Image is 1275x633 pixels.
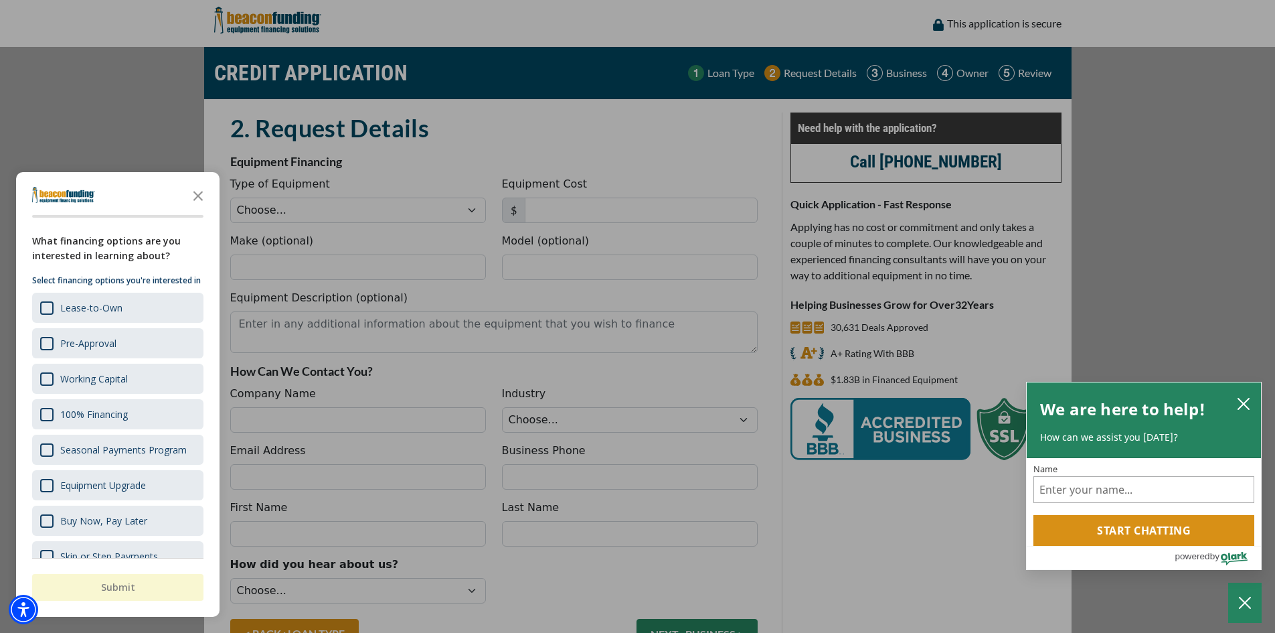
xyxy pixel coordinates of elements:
[1033,465,1254,474] label: Name
[16,172,220,617] div: Survey
[1228,583,1262,623] button: Close Chatbox
[32,399,203,429] div: 100% Financing
[32,234,203,263] div: What financing options are you interested in learning about?
[32,328,203,358] div: Pre-Approval
[9,595,38,624] div: Accessibility Menu
[1175,547,1261,569] a: Powered by Olark
[1175,548,1209,565] span: powered
[60,479,146,492] div: Equipment Upgrade
[32,364,203,394] div: Working Capital
[32,541,203,571] div: Skip or Step Payments
[185,182,211,208] button: Close the survey
[32,574,203,601] button: Submit
[60,301,122,314] div: Lease-to-Own
[1026,382,1262,571] div: olark chatbox
[60,550,158,563] div: Skip or Step Payments
[32,293,203,323] div: Lease-to-Own
[1040,396,1205,423] h2: We are here to help!
[60,408,128,421] div: 100% Financing
[60,337,116,350] div: Pre-Approval
[1040,431,1248,444] p: How can we assist you [DATE]?
[32,506,203,536] div: Buy Now, Pay Later
[1210,548,1219,565] span: by
[60,372,128,385] div: Working Capital
[1033,515,1254,546] button: Start chatting
[60,514,147,527] div: Buy Now, Pay Later
[32,274,203,287] p: Select financing options you're interested in
[32,435,203,465] div: Seasonal Payments Program
[60,443,187,456] div: Seasonal Payments Program
[32,187,95,203] img: Company logo
[1233,394,1254,413] button: close chatbox
[1033,476,1254,503] input: Name
[32,470,203,500] div: Equipment Upgrade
